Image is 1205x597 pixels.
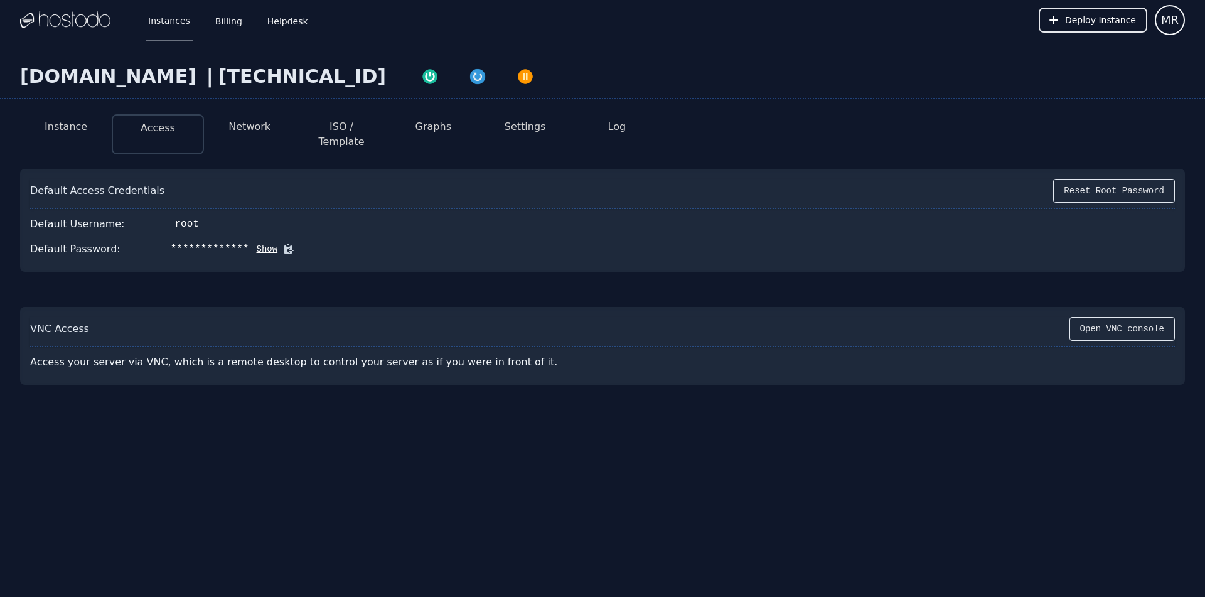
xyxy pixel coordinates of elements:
[608,119,626,134] button: Log
[228,119,270,134] button: Network
[30,183,164,198] div: Default Access Credentials
[1161,11,1179,29] span: MR
[306,119,377,149] button: ISO / Template
[454,65,501,85] button: Restart
[20,65,201,88] div: [DOMAIN_NAME]
[1065,14,1136,26] span: Deploy Instance
[1039,8,1147,33] button: Deploy Instance
[1069,317,1175,341] button: Open VNC console
[30,321,89,336] div: VNC Access
[415,119,451,134] button: Graphs
[30,217,125,232] div: Default Username:
[201,65,218,88] div: |
[421,68,439,85] img: Power On
[406,65,454,85] button: Power On
[30,242,120,257] div: Default Password:
[45,119,87,134] button: Instance
[175,217,199,232] div: root
[141,121,175,136] button: Access
[30,350,592,375] div: Access your server via VNC, which is a remote desktop to control your server as if you were in fr...
[501,65,549,85] button: Power Off
[20,11,110,30] img: Logo
[249,243,278,255] button: Show
[1155,5,1185,35] button: User menu
[505,119,546,134] button: Settings
[469,68,486,85] img: Restart
[1053,179,1175,203] button: Reset Root Password
[218,65,386,88] div: [TECHNICAL_ID]
[517,68,534,85] img: Power Off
